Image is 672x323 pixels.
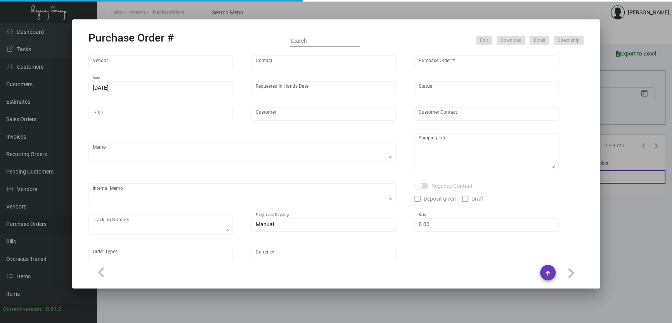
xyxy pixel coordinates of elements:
[3,305,43,313] div: Current version:
[558,37,580,44] span: Direct ship
[534,37,545,44] span: Email
[501,37,521,44] span: Download
[471,194,484,203] span: Draft
[497,36,525,45] button: Download
[46,305,61,313] div: 0.51.2
[530,36,549,45] button: Email
[424,194,456,203] span: Deposit given
[256,221,274,227] span: Manual
[480,37,488,44] span: Edit
[554,36,584,45] button: Direct ship
[476,36,492,45] button: Edit
[88,31,174,45] h2: Purchase Order #
[431,181,473,191] span: Regency Contact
